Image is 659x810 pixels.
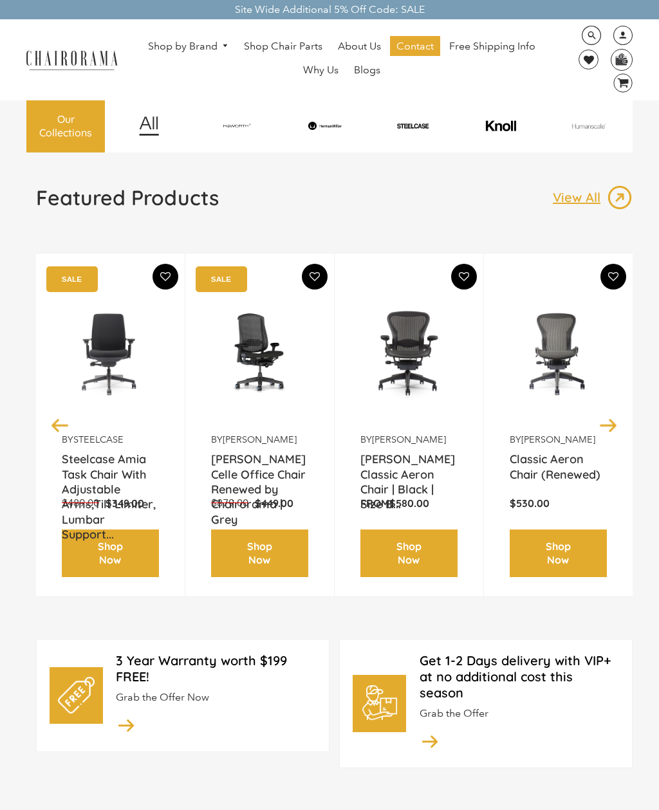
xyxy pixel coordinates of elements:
[211,434,308,446] p: by
[62,497,99,509] span: $489.00
[62,529,159,577] a: Shop Now
[116,691,316,704] p: Grab the Offer Now
[449,40,535,53] span: Free Shipping Info
[396,40,434,53] span: Contact
[348,60,387,80] a: Blogs
[58,677,95,713] img: free.png
[607,185,633,210] img: image_13.png
[211,273,308,434] a: Herman Miller Celle Office Chair Renewed by Chairorama | Grey - chairorama Herman Miller Celle Of...
[36,185,219,221] a: Featured Products
[420,652,620,701] h2: Get 1-2 Days delivery with VIP+ at no additional cost this season
[244,40,322,53] span: Shop Chair Parts
[390,36,440,57] a: Contact
[237,36,329,57] a: Shop Chair Parts
[62,273,159,434] a: Amia Chair by chairorama.com Renewed Amia Chair chairorama.com
[360,434,458,446] p: by
[211,273,308,434] img: Herman Miller Celle Office Chair Renewed by Chairorama | Grey - chairorama
[451,264,477,290] button: Add To Wishlist
[597,414,620,436] button: Next
[521,434,595,445] a: [PERSON_NAME]
[553,185,633,210] a: View All
[510,452,607,484] a: Classic Aeron Chair (Renewed)
[420,730,440,751] img: image_14.png
[354,64,380,77] span: Blogs
[223,434,297,445] a: [PERSON_NAME]
[483,727,653,787] iframe: Tidio Chat
[36,185,219,210] h1: Featured Products
[360,497,458,510] p: From
[62,434,159,446] p: by
[211,275,231,283] text: SALE
[510,273,607,434] img: Classic Aeron Chair (Renewed) - chairorama
[302,264,328,290] button: Add To Wishlist
[73,434,124,445] a: Steelcase
[338,40,381,53] span: About Us
[360,529,458,577] a: Shop Now
[116,652,316,685] h2: 3 Year Warranty worth $199 FREE!
[211,452,308,484] a: [PERSON_NAME] Celle Office Chair Renewed by Chairorama | Grey
[372,434,446,445] a: [PERSON_NAME]
[600,264,626,290] button: Add To Wishlist
[361,685,398,721] img: delivery-man.png
[611,50,631,69] img: WhatsApp_Image_2024-07-12_at_16.23.01.webp
[26,100,105,152] a: Our Collections
[283,122,367,130] img: image_8_173eb7e0-7579-41b4-bc8e-4ba0b8ba93e8.png
[194,120,279,132] img: image_7_14f0750b-d084-457f-979a-a1ab9f6582c4.png
[211,497,248,509] span: $879.00
[142,37,236,57] a: Shop by Brand
[443,36,542,57] a: Free Shipping Info
[546,124,631,129] img: image_11.png
[20,48,124,71] img: chairorama
[360,273,458,434] a: Herman Miller Classic Aeron Chair | Black | Size B (Renewed) - chairorama Herman Miller Classic A...
[360,452,458,484] a: [PERSON_NAME] Classic Aeron Chair | Black | Size B...
[458,120,543,132] img: image_10_1.png
[510,497,550,510] span: $530.00
[420,707,620,721] p: Grab the Offer
[510,273,607,434] a: Classic Aeron Chair (Renewed) - chairorama Classic Aeron Chair (Renewed) - chairorama
[49,414,71,436] button: Previous
[116,714,136,735] img: image_14.png
[331,36,387,57] a: About Us
[303,64,339,77] span: Why Us
[297,60,345,80] a: Why Us
[106,497,144,510] span: $349.00
[510,529,607,577] a: Shop Now
[360,273,458,434] img: Herman Miller Classic Aeron Chair | Black | Size B (Renewed) - chairorama
[510,434,607,446] p: by
[211,529,308,577] a: Shop Now
[113,116,185,136] img: image_12.png
[62,273,159,434] img: Amia Chair by chairorama.com
[62,275,82,283] text: SALE
[153,264,178,290] button: Add To Wishlist
[371,123,456,129] img: PHOTO-2024-07-09-00-53-10-removebg-preview.png
[389,497,429,510] span: $580.00
[62,452,159,484] a: Steelcase Amia Task Chair With Adjustable Arms,Tilt Limiter, Lumbar Support...
[553,189,607,206] p: View All
[255,497,293,510] span: $449.00
[130,36,554,84] nav: DesktopNavigation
